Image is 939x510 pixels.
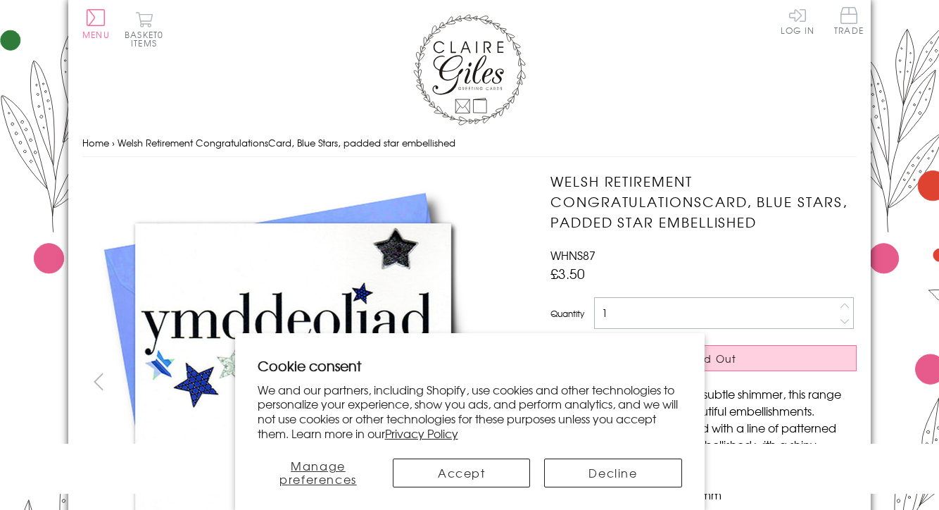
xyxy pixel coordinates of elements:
h1: Welsh Retirement CongratulationsCard, Blue Stars, padded star embellished [550,171,857,232]
button: Menu [82,9,110,39]
img: Claire Giles Greetings Cards [413,14,526,125]
button: prev [82,366,114,397]
h2: Cookie consent [258,356,682,375]
p: We and our partners, including Shopify, use cookies and other technologies to personalize your ex... [258,382,682,441]
button: Basket0 items [125,11,163,47]
span: Sold Out [688,352,737,366]
button: Decline [544,459,681,487]
span: Trade [834,7,864,35]
a: Home [82,136,109,149]
span: Menu [82,28,110,41]
span: £3.50 [550,263,585,283]
button: Accept [393,459,530,487]
span: 0 items [131,28,163,49]
a: Trade [834,7,864,37]
a: Log In [781,7,814,35]
li: Dimensions: 150mm x 150mm [565,486,857,503]
a: Privacy Policy [385,425,458,442]
span: Welsh Retirement CongratulationsCard, Blue Stars, padded star embellished [118,136,455,149]
label: Quantity [550,307,584,320]
button: Manage preferences [258,459,379,487]
span: Manage preferences [279,457,357,487]
nav: breadcrumbs [82,129,857,158]
span: › [112,136,115,149]
span: WHNS87 [550,247,595,263]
